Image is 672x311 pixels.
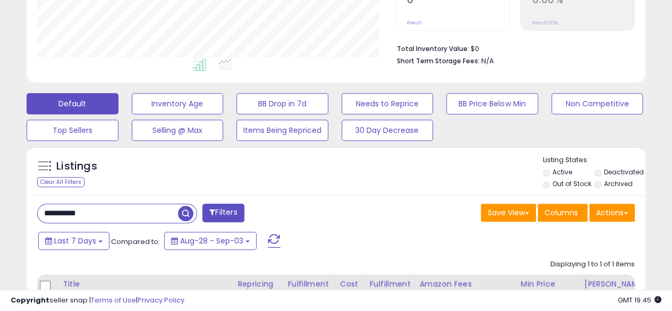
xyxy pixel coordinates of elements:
a: Privacy Policy [138,295,184,305]
button: Items Being Repriced [236,120,328,141]
b: Total Inventory Value: [397,44,469,53]
div: Fulfillment Cost [370,279,411,301]
button: Actions [589,204,635,222]
button: BB Drop in 7d [236,93,328,114]
button: Inventory Age [132,93,224,114]
button: Columns [538,204,588,222]
span: 2025-09-15 19:45 GMT [618,295,661,305]
button: Non Competitive [551,93,643,114]
b: Short Term Storage Fees: [397,56,480,65]
span: Aug-28 - Sep-03 [180,236,243,246]
div: Clear All Filters [37,177,84,187]
button: Top Sellers [27,120,118,141]
div: Displaying 1 to 1 of 1 items [550,259,635,270]
li: $0 [397,41,627,54]
button: Filters [202,204,244,222]
small: Prev: 0 [407,20,422,26]
label: Archived [604,179,633,188]
a: Terms of Use [91,295,136,305]
span: Last 7 Days [54,236,96,246]
div: Min Price [521,279,575,290]
p: Listing States: [543,155,645,165]
div: Amazon Fees [420,279,512,290]
div: seller snap | | [11,296,184,306]
span: Columns [545,207,578,218]
button: 30 Day Decrease [342,120,433,141]
strong: Copyright [11,295,49,305]
label: Active [552,167,572,176]
button: Selling @ Max [132,120,224,141]
div: Cost [340,279,361,290]
button: Default [27,93,118,114]
span: N/A [481,56,494,66]
h5: Listings [56,159,97,174]
label: Deactivated [604,167,644,176]
div: Fulfillment [287,279,330,290]
div: [PERSON_NAME] [584,279,648,290]
span: Compared to: [111,237,160,247]
small: Prev: 0.00% [532,20,557,26]
div: Repricing [237,279,278,290]
button: Needs to Reprice [342,93,433,114]
button: Save View [481,204,536,222]
button: Aug-28 - Sep-03 [164,232,257,250]
label: Out of Stock [552,179,591,188]
div: Title [63,279,228,290]
button: BB Price Below Min [446,93,538,114]
button: Last 7 Days [38,232,109,250]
